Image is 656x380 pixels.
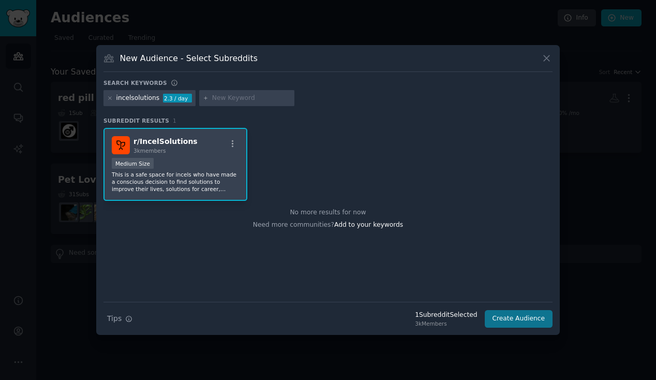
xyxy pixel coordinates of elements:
input: New Keyword [212,94,291,103]
span: 1 [173,118,176,124]
button: Tips [103,310,136,328]
button: Create Audience [485,310,553,328]
p: This is a safe space for incels who have made a conscious decision to find solutions to improve t... [112,171,239,193]
div: Need more communities? [103,217,553,230]
span: 3k members [133,148,166,154]
span: r/ IncelSolutions [133,137,198,145]
h3: Search keywords [103,79,167,86]
span: Tips [107,313,122,324]
img: IncelSolutions [112,136,130,154]
span: Add to your keywords [334,221,403,228]
div: 2.3 / day [163,94,192,103]
h3: New Audience - Select Subreddits [120,53,258,64]
div: Medium Size [112,158,154,169]
span: Subreddit Results [103,117,169,124]
div: 1 Subreddit Selected [415,311,477,320]
div: 3k Members [415,320,477,327]
div: incelsolutions [116,94,160,103]
div: No more results for now [103,208,553,217]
